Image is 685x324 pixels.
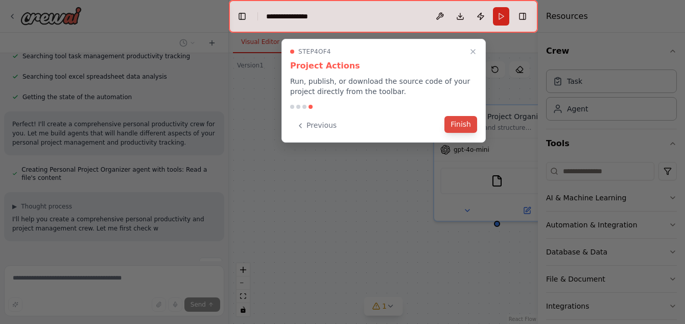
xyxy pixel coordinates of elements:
h3: Project Actions [290,60,477,72]
p: Run, publish, or download the source code of your project directly from the toolbar. [290,76,477,97]
button: Previous [290,117,343,134]
button: Finish [444,116,477,133]
button: Hide left sidebar [235,9,249,24]
span: Step 4 of 4 [298,48,331,56]
button: Close walkthrough [467,45,479,58]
